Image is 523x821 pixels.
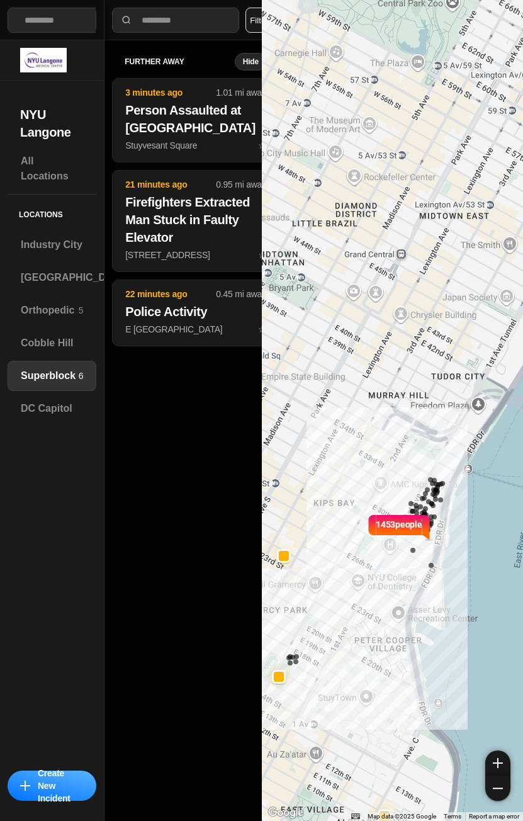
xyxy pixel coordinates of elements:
[21,237,83,252] h3: Industry City
[112,249,279,260] a: 21 minutes ago0.95 mi awayFirefighters Extracted Man Stuck in Faulty Elevator[STREET_ADDRESS]star
[8,154,96,184] a: All Locations
[351,812,360,821] button: Keyboard shortcuts
[112,324,279,334] a: 22 minutes ago0.45 mi awayPolice ActivityE [GEOGRAPHIC_DATA]star
[8,328,96,358] a: Cobble Hill
[20,106,84,141] h2: NYU Langone
[265,805,306,821] a: Open this area in Google Maps (opens a new window)
[235,53,267,71] button: Hide
[444,813,461,820] a: Terms (opens in new tab)
[125,193,266,246] h2: Firefighters Extracted Man Stuck in Faulty Elevator
[21,401,83,416] h3: DC Capitol
[21,303,79,318] h3: Orthopedic
[245,8,273,33] button: Filter
[79,370,84,382] p: 6
[125,139,266,152] p: Stuyvesant Square
[485,750,510,776] button: zoom-in
[493,783,503,793] img: zoom-out
[258,140,266,150] span: star
[8,230,96,260] a: Industry City
[125,288,216,300] p: 22 minutes ago
[493,758,503,768] img: zoom-in
[125,323,266,336] p: E [GEOGRAPHIC_DATA]
[216,178,266,191] p: 0.95 mi away
[112,78,279,162] button: 3 minutes ago1.01 mi awayPerson Assaulted at [GEOGRAPHIC_DATA]Stuyvesant Squarestar
[20,48,67,72] img: logo
[422,513,432,541] img: notch
[469,813,519,820] a: Report a map error
[125,57,235,67] h5: further away
[112,140,279,150] a: 3 minutes ago1.01 mi awayPerson Assaulted at [GEOGRAPHIC_DATA]Stuyvesant Squarestar
[125,101,266,137] h2: Person Assaulted at [GEOGRAPHIC_DATA]
[376,518,422,546] p: 1453 people
[21,154,83,184] h3: All Locations
[8,295,96,326] a: Orthopedic5
[20,781,30,791] img: icon
[265,805,306,821] img: Google
[8,195,96,230] h5: Locations
[366,513,376,541] img: notch
[21,270,128,285] h3: [GEOGRAPHIC_DATA]
[21,336,83,351] h3: Cobble Hill
[125,303,266,320] h2: Police Activity
[216,288,266,300] p: 0.45 mi away
[79,304,84,317] p: 5
[243,57,259,67] small: Hide
[120,14,133,26] img: search
[38,767,84,805] p: Create New Incident
[125,86,216,99] p: 3 minutes ago
[125,178,216,191] p: 21 minutes ago
[8,771,96,801] button: iconCreate New Incident
[21,368,79,383] h3: Superblock
[112,170,279,272] button: 21 minutes ago0.95 mi awayFirefighters Extracted Man Stuck in Faulty Elevator[STREET_ADDRESS]star
[8,263,96,293] a: [GEOGRAPHIC_DATA]
[125,249,266,261] p: [STREET_ADDRESS]
[258,250,266,260] span: star
[216,86,266,99] p: 1.01 mi away
[485,776,510,801] button: zoom-out
[8,394,96,424] a: DC Capitol
[8,361,96,391] a: Superblock6
[112,280,279,346] button: 22 minutes ago0.45 mi awayPolice ActivityE [GEOGRAPHIC_DATA]star
[368,813,436,820] span: Map data ©2025 Google
[258,324,266,334] span: star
